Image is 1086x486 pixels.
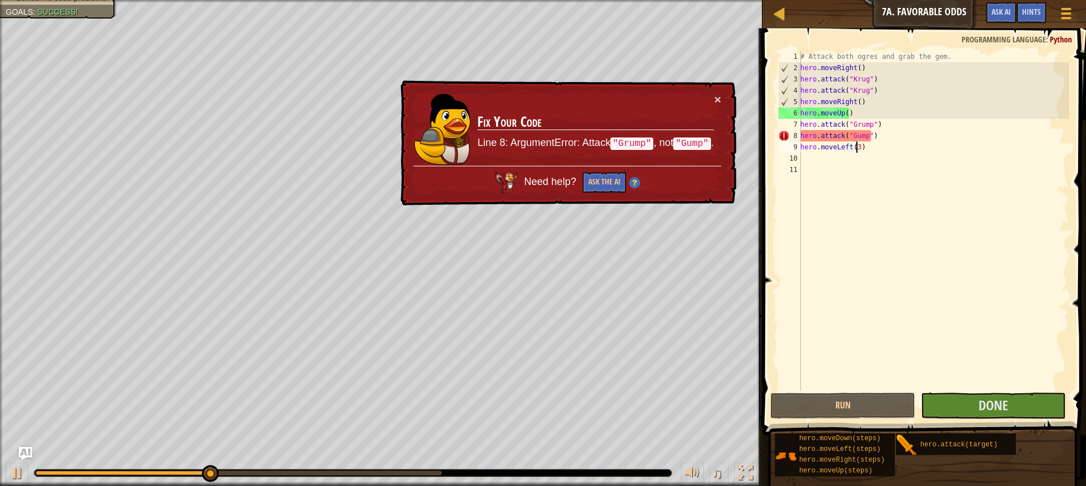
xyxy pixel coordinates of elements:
div: 2 [779,62,801,74]
button: Ctrl + P: Play [6,463,28,486]
img: portrait.png [775,445,796,467]
span: Programming language [962,34,1046,45]
code: "Grump" [610,137,653,150]
div: 6 [778,107,801,119]
span: hero.moveRight(steps) [799,456,885,464]
img: portrait.png [896,435,917,456]
div: 3 [779,74,801,85]
span: Success! [37,7,78,16]
div: 1 [778,51,801,62]
button: Run [770,393,915,419]
button: Toggle fullscreen [734,463,757,486]
span: Ask AI [992,6,1011,17]
button: Ask AI [19,447,32,461]
span: hero.moveLeft(steps) [799,445,881,453]
button: Adjust volume [681,463,704,486]
img: Hint [629,177,640,188]
div: 10 [778,153,801,164]
button: Ask AI [986,2,1016,23]
code: "Gump" [673,137,710,150]
div: 8 [778,130,801,141]
img: AI [495,172,518,192]
span: : [33,7,37,16]
button: ♫ [709,463,729,486]
span: hero.moveUp(steps) [799,467,873,475]
button: Show game menu [1052,2,1080,29]
span: Hints [1022,6,1041,17]
span: ♫ [712,465,723,481]
div: 9 [778,141,801,153]
h3: Fix Your Code [477,114,713,130]
button: Ask the AI [583,172,626,193]
span: : [1046,34,1050,45]
span: hero.attack(target) [920,441,998,449]
span: hero.moveDown(steps) [799,435,881,442]
span: Done [979,396,1008,414]
span: Need help? [524,176,579,187]
div: 4 [779,85,801,96]
img: duck_ida.png [414,94,471,165]
span: Python [1050,34,1072,45]
span: Goals [6,7,33,16]
div: 5 [779,96,801,107]
button: × [714,93,721,105]
div: 7 [778,119,801,130]
button: Done [921,393,1066,419]
div: 11 [778,164,801,175]
p: Line 8: ArgumentError: Attack , not . [477,136,713,150]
